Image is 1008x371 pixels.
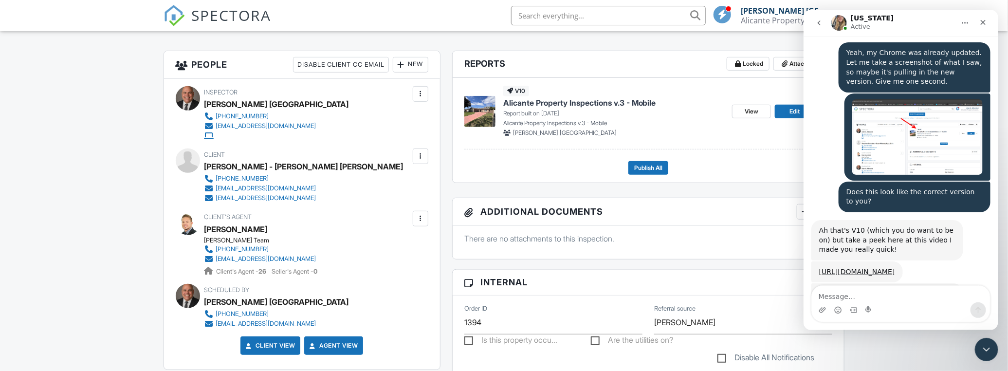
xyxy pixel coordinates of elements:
label: Disable All Notifications [717,353,814,365]
a: [PHONE_NUMBER] [204,174,396,184]
button: Send a message… [167,293,183,308]
div: [EMAIL_ADDRESS][DOMAIN_NAME] [216,194,316,202]
textarea: Message… [8,276,186,293]
a: [EMAIL_ADDRESS][DOMAIN_NAME] [204,184,396,193]
div: [PERSON_NAME] [GEOGRAPHIC_DATA] [204,295,349,309]
div: New [393,57,428,73]
iframe: Intercom live chat [804,10,998,330]
a: [PERSON_NAME] [204,222,268,237]
h3: Additional Documents [453,198,844,226]
div: New [797,204,832,220]
button: Emoji picker [31,297,38,304]
div: [PHONE_NUMBER] [216,310,269,318]
div: [PHONE_NUMBER] [216,112,269,120]
a: [EMAIL_ADDRESS][DOMAIN_NAME] [204,319,341,329]
a: [PHONE_NUMBER] [204,309,341,319]
div: Alicante Property Inspections Services [741,16,839,25]
h3: Internal [453,270,844,295]
button: Start recording [62,297,70,304]
span: Inspector [204,89,238,96]
a: [EMAIL_ADDRESS][DOMAIN_NAME] [204,193,396,203]
label: Are the utilities on? [591,335,673,348]
div: [EMAIL_ADDRESS][DOMAIN_NAME] [216,255,316,263]
div: [PERSON_NAME] Team [204,237,324,244]
span: Scheduled By [204,286,250,294]
button: Upload attachment [15,297,23,304]
span: Seller's Agent - [272,268,318,275]
a: SPECTORA [164,13,272,34]
a: Agent View [308,341,358,351]
input: Search everything... [511,6,706,25]
label: Order ID [464,304,487,313]
div: [PERSON_NAME] [GEOGRAPHIC_DATA] [204,97,349,111]
div: [EMAIL_ADDRESS][DOMAIN_NAME] [216,320,316,328]
p: There are no attachments to this inspection. [464,233,833,244]
div: [PERSON_NAME] - [PERSON_NAME] [PERSON_NAME] [204,159,403,174]
img: The Best Home Inspection Software - Spectora [164,5,185,26]
div: [PHONE_NUMBER] [216,175,269,183]
iframe: Intercom live chat [975,338,998,361]
div: [PHONE_NUMBER] [216,245,269,253]
strong: 26 [259,268,267,275]
span: Client's Agent [204,213,252,221]
div: [PERSON_NAME] [GEOGRAPHIC_DATA] [741,6,831,16]
div: [EMAIL_ADDRESS][DOMAIN_NAME] [216,185,316,192]
button: Gif picker [46,297,54,304]
label: Is this property occupied? [464,335,557,348]
a: [PHONE_NUMBER] [204,111,341,121]
div: [EMAIL_ADDRESS][DOMAIN_NAME] [216,122,316,130]
span: Client's Agent - [217,268,268,275]
span: Client [204,151,225,158]
span: SPECTORA [192,5,272,25]
h3: People [164,51,440,79]
a: [PHONE_NUMBER] [204,244,316,254]
a: Client View [244,341,295,351]
a: [EMAIL_ADDRESS][DOMAIN_NAME] [204,254,316,264]
label: Referral source [654,304,696,313]
a: [EMAIL_ADDRESS][DOMAIN_NAME] [204,121,341,131]
strong: 0 [314,268,318,275]
div: Disable Client CC Email [293,57,389,73]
